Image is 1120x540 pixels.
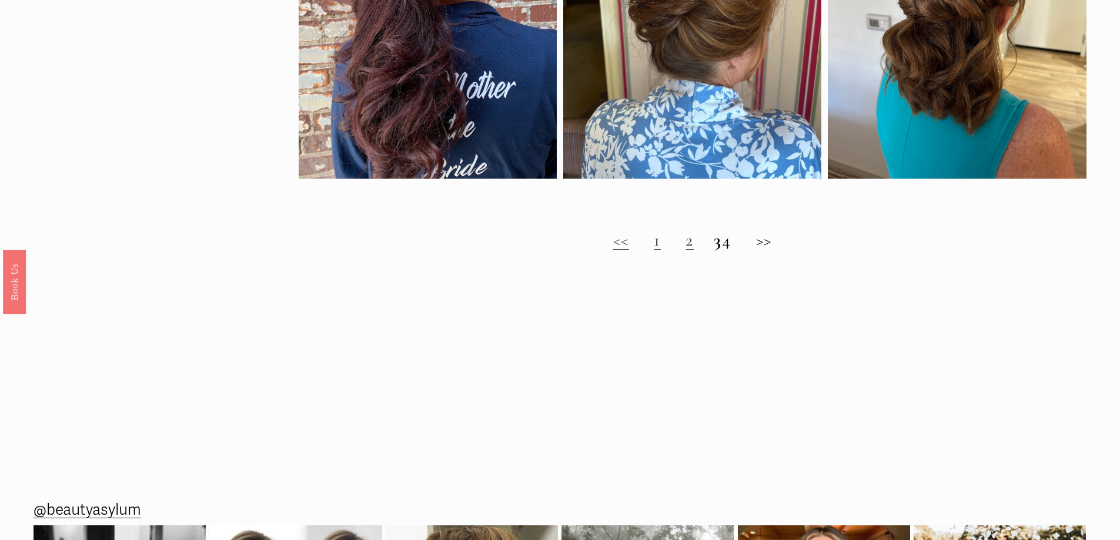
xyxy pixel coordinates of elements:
[3,249,26,313] a: Book Us
[654,229,661,251] a: 1
[613,229,629,251] a: <<
[714,229,722,251] strong: 3
[686,229,694,251] a: 2
[34,497,141,524] a: @beautyasylum
[299,230,1086,251] h2: 4 >>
